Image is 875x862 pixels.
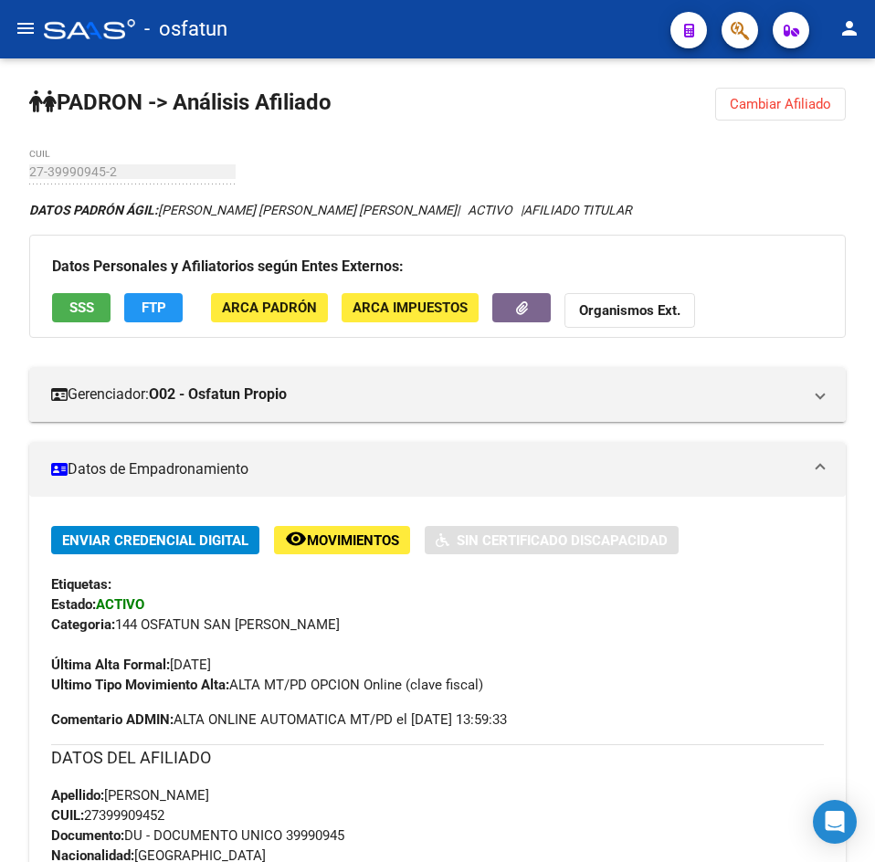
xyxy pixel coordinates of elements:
[523,203,632,217] span: AFILIADO TITULAR
[579,303,680,320] strong: Organismos Ext.
[51,745,824,771] h3: DATOS DEL AFILIADO
[307,532,399,549] span: Movimientos
[51,677,483,693] span: ALTA MT/PD OPCION Online (clave fiscal)
[353,300,468,317] span: ARCA Impuestos
[51,710,507,730] span: ALTA ONLINE AUTOMATICA MT/PD el [DATE] 13:59:33
[342,293,479,321] button: ARCA Impuestos
[51,616,115,633] strong: Categoria:
[51,615,824,635] div: 144 OSFATUN SAN [PERSON_NAME]
[838,17,860,39] mat-icon: person
[144,9,227,49] span: - osfatun
[51,827,124,844] strong: Documento:
[51,677,229,693] strong: Ultimo Tipo Movimiento Alta:
[730,96,831,112] span: Cambiar Afiliado
[274,526,410,554] button: Movimientos
[52,254,823,279] h3: Datos Personales y Afiliatorios según Entes Externos:
[62,532,248,549] span: Enviar Credencial Digital
[29,203,158,217] strong: DATOS PADRÓN ÁGIL:
[29,89,332,115] strong: PADRON -> Análisis Afiliado
[51,384,802,405] mat-panel-title: Gerenciador:
[564,293,695,327] button: Organismos Ext.
[29,203,632,217] i: | ACTIVO |
[29,442,846,497] mat-expansion-panel-header: Datos de Empadronamiento
[51,807,84,824] strong: CUIL:
[51,526,259,554] button: Enviar Credencial Digital
[51,596,96,613] strong: Estado:
[124,293,183,321] button: FTP
[222,300,317,317] span: ARCA Padrón
[813,800,857,844] div: Open Intercom Messenger
[149,384,287,405] strong: O02 - Osfatun Propio
[15,17,37,39] mat-icon: menu
[96,596,144,613] strong: ACTIVO
[51,459,802,479] mat-panel-title: Datos de Empadronamiento
[51,787,104,804] strong: Apellido:
[69,300,94,317] span: SSS
[285,528,307,550] mat-icon: remove_red_eye
[211,293,328,321] button: ARCA Padrón
[51,787,209,804] span: [PERSON_NAME]
[51,657,170,673] strong: Última Alta Formal:
[142,300,166,317] span: FTP
[457,532,668,549] span: Sin Certificado Discapacidad
[51,827,344,844] span: DU - DOCUMENTO UNICO 39990945
[425,526,679,554] button: Sin Certificado Discapacidad
[29,367,846,422] mat-expansion-panel-header: Gerenciador:O02 - Osfatun Propio
[715,88,846,121] button: Cambiar Afiliado
[51,657,211,673] span: [DATE]
[29,203,457,217] span: [PERSON_NAME] [PERSON_NAME] [PERSON_NAME]
[51,711,174,728] strong: Comentario ADMIN:
[51,807,164,824] span: 27399909452
[51,576,111,593] strong: Etiquetas:
[52,293,111,321] button: SSS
